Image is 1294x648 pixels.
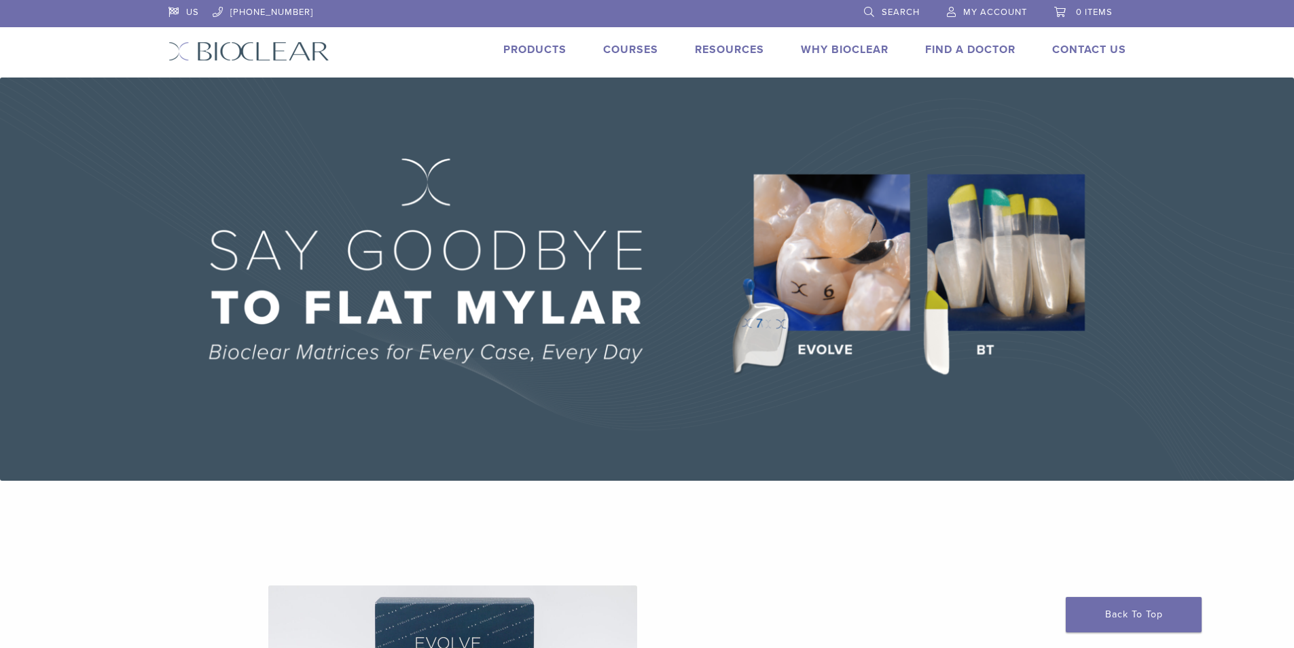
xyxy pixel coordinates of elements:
[695,43,764,56] a: Resources
[1052,43,1126,56] a: Contact Us
[801,43,888,56] a: Why Bioclear
[1076,7,1113,18] span: 0 items
[503,43,567,56] a: Products
[882,7,920,18] span: Search
[168,41,329,61] img: Bioclear
[1066,597,1202,632] a: Back To Top
[603,43,658,56] a: Courses
[963,7,1027,18] span: My Account
[925,43,1016,56] a: Find A Doctor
